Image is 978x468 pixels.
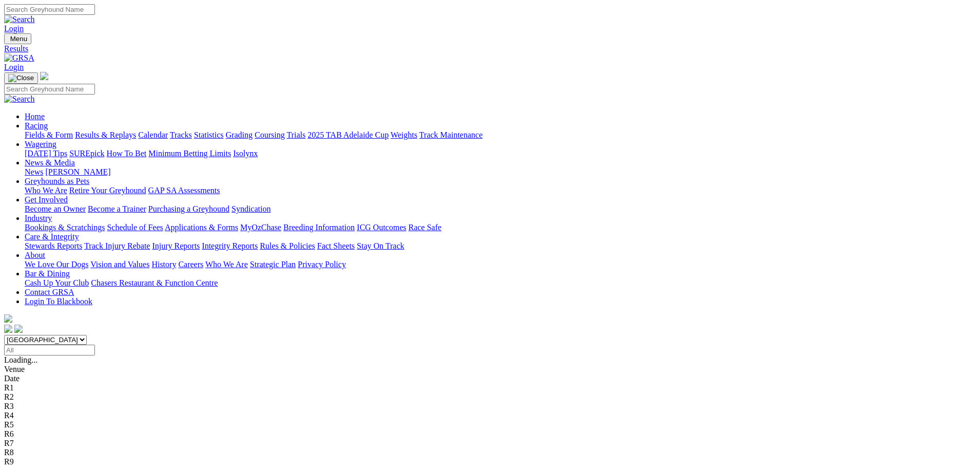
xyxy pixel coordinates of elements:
a: Wagering [25,140,56,148]
a: Contact GRSA [25,288,74,296]
a: Results & Replays [75,130,136,139]
input: Select date [4,345,95,355]
div: R1 [4,383,974,392]
a: Vision and Values [90,260,149,269]
a: Careers [178,260,203,269]
a: Minimum Betting Limits [148,149,231,158]
div: R6 [4,429,974,439]
div: R8 [4,448,974,457]
img: GRSA [4,53,34,63]
a: Bar & Dining [25,269,70,278]
a: Trials [286,130,305,139]
a: Industry [25,214,52,222]
a: ICG Outcomes [357,223,406,232]
div: R5 [4,420,974,429]
a: About [25,251,45,259]
div: Bar & Dining [25,278,974,288]
a: SUREpick [69,149,104,158]
div: Get Involved [25,204,974,214]
a: Weights [391,130,417,139]
a: Chasers Restaurant & Function Centre [91,278,218,287]
a: Applications & Forms [165,223,238,232]
a: Coursing [255,130,285,139]
a: Track Injury Rebate [84,241,150,250]
div: Wagering [25,149,974,158]
a: Stay On Track [357,241,404,250]
a: Become an Owner [25,204,86,213]
a: Who We Are [25,186,67,195]
a: Syndication [232,204,271,213]
a: Become a Trainer [88,204,146,213]
img: facebook.svg [4,325,12,333]
a: Track Maintenance [419,130,483,139]
a: Tracks [170,130,192,139]
a: MyOzChase [240,223,281,232]
a: We Love Our Dogs [25,260,88,269]
a: [PERSON_NAME] [45,167,110,176]
a: Retire Your Greyhound [69,186,146,195]
div: R7 [4,439,974,448]
a: Care & Integrity [25,232,79,241]
a: Racing [25,121,48,130]
img: Close [8,74,34,82]
a: Cash Up Your Club [25,278,89,287]
div: About [25,260,974,269]
a: Schedule of Fees [107,223,163,232]
a: Login To Blackbook [25,297,92,306]
a: Fields & Form [25,130,73,139]
a: Login [4,24,24,33]
a: Isolynx [233,149,258,158]
span: Loading... [4,355,37,364]
a: Login [4,63,24,71]
a: Privacy Policy [298,260,346,269]
div: Industry [25,223,974,232]
img: logo-grsa-white.png [4,314,12,323]
div: Date [4,374,974,383]
div: Greyhounds as Pets [25,186,974,195]
a: Race Safe [408,223,441,232]
a: Home [25,112,45,121]
a: Stewards Reports [25,241,82,250]
div: R3 [4,402,974,411]
div: R4 [4,411,974,420]
div: Venue [4,365,974,374]
a: Breeding Information [283,223,355,232]
a: Who We Are [205,260,248,269]
div: News & Media [25,167,974,177]
a: Fact Sheets [317,241,355,250]
a: Grading [226,130,253,139]
a: 2025 TAB Adelaide Cup [308,130,389,139]
button: Toggle navigation [4,72,38,84]
img: Search [4,15,35,24]
a: Purchasing a Greyhound [148,204,229,213]
a: Injury Reports [152,241,200,250]
a: Integrity Reports [202,241,258,250]
a: News [25,167,43,176]
a: Calendar [138,130,168,139]
img: logo-grsa-white.png [40,72,48,80]
img: Search [4,95,35,104]
input: Search [4,84,95,95]
a: GAP SA Assessments [148,186,220,195]
div: R9 [4,457,974,466]
a: Greyhounds as Pets [25,177,89,185]
input: Search [4,4,95,15]
a: Strategic Plan [250,260,296,269]
img: twitter.svg [14,325,23,333]
button: Toggle navigation [4,33,31,44]
span: Menu [10,35,27,43]
a: News & Media [25,158,75,167]
a: Bookings & Scratchings [25,223,105,232]
div: R2 [4,392,974,402]
div: Racing [25,130,974,140]
a: Statistics [194,130,224,139]
a: History [151,260,176,269]
a: Results [4,44,974,53]
div: Care & Integrity [25,241,974,251]
a: [DATE] Tips [25,149,67,158]
a: How To Bet [107,149,147,158]
a: Get Involved [25,195,68,204]
a: Rules & Policies [260,241,315,250]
